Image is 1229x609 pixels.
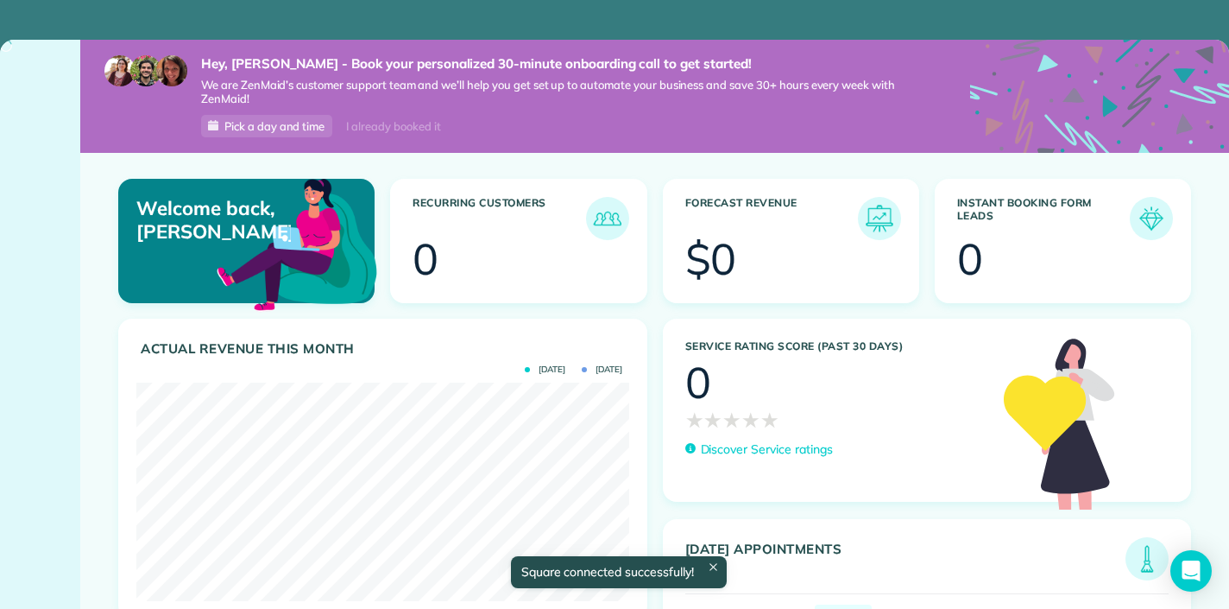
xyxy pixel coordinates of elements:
span: [DATE] [525,365,565,374]
div: $0 [685,238,737,281]
div: I already booked it [336,116,451,137]
span: We are ZenMaid’s customer support team and we’ll help you get set up to automate your business an... [201,78,918,107]
span: ★ [741,404,760,435]
h3: Actual Revenue this month [141,341,629,357]
a: Discover Service ratings [685,441,833,459]
span: ★ [722,404,741,435]
p: Welcome back, [PERSON_NAME]! [136,197,291,243]
h3: Instant Booking Form Leads [957,197,1130,240]
strong: Hey, [PERSON_NAME] - Book your personalized 30-minute onboarding call to get started! [201,55,918,73]
p: Discover Service ratings [701,441,833,459]
img: icon_recurring_customers-cf858462ba22bcd05b5a5880d41d6543d210077de5bb9ebc9590e49fd87d84ed.png [590,201,625,236]
div: Open Intercom Messenger [1170,550,1212,592]
div: 0 [957,238,983,281]
a: Pick a day and time [201,115,332,137]
div: 0 [413,238,438,281]
span: [DATE] [582,365,622,374]
span: ★ [685,404,704,435]
img: jorge-587dff0eeaa6aab1f244e6dc62b8924c3b6ad411094392a53c71c6c4a576187d.jpg [130,55,161,86]
img: maria-72a9807cf96188c08ef61303f053569d2e2a8a1cde33d635c8a3ac13582a053d.jpg [104,55,136,86]
h3: Forecast Revenue [685,197,858,240]
div: Square connected successfully! [510,556,726,588]
span: Pick a day and time [224,119,325,133]
img: icon_forecast_revenue-8c13a41c7ed35a8dcfafea3cbb826a0462acb37728057bba2d056411b612bbbe.png [862,201,897,236]
span: ★ [703,404,722,435]
h3: Recurring Customers [413,197,585,240]
h3: [DATE] Appointments [685,542,1126,580]
img: dashboard_welcome-42a62b7d889689a78055ac9021e634bf52bae3f8056760290aed330b23ab8690.png [213,159,381,327]
span: ★ [760,404,779,435]
div: 0 [685,361,711,404]
h3: Service Rating score (past 30 days) [685,340,987,352]
img: michelle-19f622bdf1676172e81f8f8fba1fb50e276960ebfe0243fe18214015130c80e4.jpg [156,55,187,86]
img: icon_todays_appointments-901f7ab196bb0bea1936b74009e4eb5ffbc2d2711fa7634e0d609ed5ef32b18b.png [1130,542,1164,576]
img: icon_form_leads-04211a6a04a5b2264e4ee56bc0799ec3eb69b7e499cbb523a139df1d13a81ae0.png [1134,201,1169,236]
